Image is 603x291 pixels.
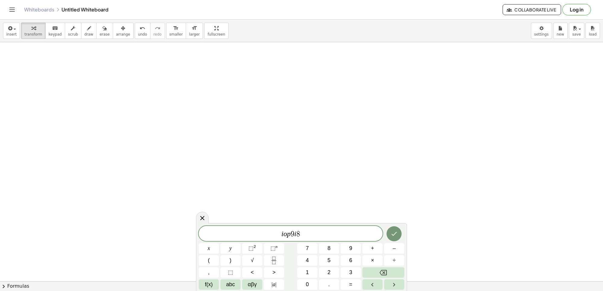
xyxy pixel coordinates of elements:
button: Left arrow [362,279,383,290]
span: 9 [349,244,352,252]
i: undo [140,25,145,32]
span: = [349,280,352,289]
i: redo [155,25,160,32]
span: new [557,32,564,36]
span: transform [24,32,42,36]
span: αβγ [248,280,257,289]
button: Greater than [264,267,284,278]
button: ) [220,255,241,266]
span: scrub [68,32,78,36]
span: – [393,244,396,252]
span: settings [534,32,549,36]
span: 5 [327,256,330,264]
span: draw [84,32,93,36]
span: arrange [116,32,130,36]
button: 6 [341,255,361,266]
button: Equals [341,279,361,290]
button: erase [96,23,113,39]
sup: 2 [254,244,256,249]
button: Divide [384,255,404,266]
button: Square root [242,255,262,266]
var: p [287,230,291,238]
span: 7 [306,244,309,252]
button: 4 [297,255,317,266]
span: ( [208,256,210,264]
i: format_size [191,25,197,32]
span: . [328,280,330,289]
button: draw [81,23,97,39]
span: ⬚ [270,245,276,251]
span: × [371,256,374,264]
button: Done [387,226,402,241]
span: x [208,244,210,252]
button: arrange [113,23,134,39]
button: Times [362,255,383,266]
button: Log in [562,4,591,15]
button: settings [531,23,552,39]
button: Less than [242,267,262,278]
span: load [589,32,597,36]
sup: n [276,244,278,249]
button: load [586,23,600,39]
button: Plus [362,243,383,254]
span: smaller [169,32,183,36]
span: fullscreen [207,32,225,36]
button: undoundo [135,23,150,39]
span: 2 [327,268,330,277]
span: abc [226,280,235,289]
button: Functions [199,279,219,290]
button: . [319,279,339,290]
span: Collaborate Live [508,7,556,12]
button: Fraction [264,255,284,266]
button: redoredo [150,23,165,39]
span: 8 [296,230,300,238]
span: 1 [306,268,309,277]
var: i [294,230,296,238]
button: format_sizelarger [186,23,203,39]
span: insert [6,32,17,36]
span: > [272,268,276,277]
button: , [199,267,219,278]
button: x [199,243,219,254]
i: keyboard [52,25,58,32]
span: f(x) [205,280,213,289]
button: save [569,23,584,39]
button: Absolute value [264,279,284,290]
button: Greek alphabet [242,279,262,290]
button: Toggle navigation [7,5,17,14]
button: Squared [242,243,262,254]
button: 7 [297,243,317,254]
button: transform [21,23,46,39]
span: | [275,281,276,287]
span: ÷ [393,256,396,264]
span: , [208,268,210,277]
button: 8 [319,243,339,254]
span: ⬚ [248,245,254,251]
span: larger [189,32,200,36]
button: new [553,23,568,39]
button: Superscript [264,243,284,254]
span: | [272,281,273,287]
span: y [229,244,232,252]
span: save [572,32,581,36]
span: redo [153,32,162,36]
button: format_sizesmaller [166,23,186,39]
button: 3 [341,267,361,278]
i: format_size [173,25,179,32]
span: 8 [327,244,330,252]
button: fullscreen [204,23,228,39]
button: scrub [65,23,81,39]
button: 9 [341,243,361,254]
button: Right arrow [384,279,404,290]
span: 0 [306,280,309,289]
span: erase [99,32,109,36]
button: 1 [297,267,317,278]
button: y [220,243,241,254]
button: 2 [319,267,339,278]
button: Backspace [362,267,404,278]
span: + [371,244,374,252]
button: Collaborate Live [503,4,561,15]
span: a [272,280,276,289]
button: 5 [319,255,339,266]
button: keyboardkeypad [45,23,65,39]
